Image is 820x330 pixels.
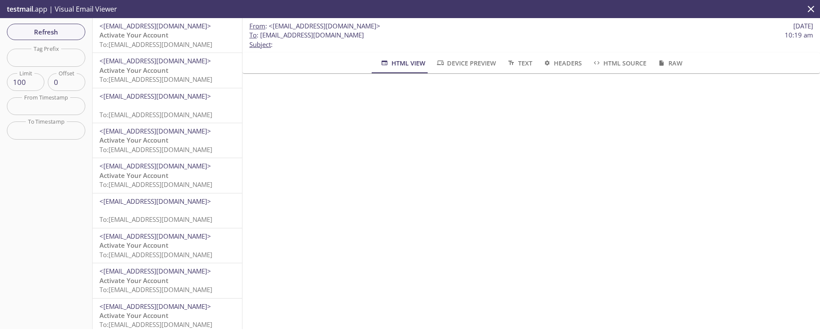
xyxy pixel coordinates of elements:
p: : [249,31,813,49]
span: <[EMAIL_ADDRESS][DOMAIN_NAME]> [99,22,211,30]
span: Subject [249,40,271,49]
span: <[EMAIL_ADDRESS][DOMAIN_NAME]> [99,267,211,275]
span: Activate Your Account [99,31,168,39]
span: <[EMAIL_ADDRESS][DOMAIN_NAME]> [269,22,380,30]
span: Activate Your Account [99,136,168,144]
span: Refresh [14,26,78,37]
span: <[EMAIL_ADDRESS][DOMAIN_NAME]> [99,197,211,205]
div: <[EMAIL_ADDRESS][DOMAIN_NAME]>Activate Your AccountTo:[EMAIL_ADDRESS][DOMAIN_NAME] [93,228,242,263]
button: Refresh [7,24,85,40]
span: Activate Your Account [99,241,168,249]
div: <[EMAIL_ADDRESS][DOMAIN_NAME]>Activate Your AccountTo:[EMAIL_ADDRESS][DOMAIN_NAME] [93,53,242,87]
span: To: [EMAIL_ADDRESS][DOMAIN_NAME] [99,285,212,294]
span: <[EMAIL_ADDRESS][DOMAIN_NAME]> [99,56,211,65]
span: <[EMAIL_ADDRESS][DOMAIN_NAME]> [99,162,211,170]
span: 10:19 am [785,31,813,40]
span: <[EMAIL_ADDRESS][DOMAIN_NAME]> [99,92,211,100]
span: Device Preview [436,58,496,68]
span: <[EMAIL_ADDRESS][DOMAIN_NAME]> [99,232,211,240]
div: <[EMAIL_ADDRESS][DOMAIN_NAME]>To:[EMAIL_ADDRESS][DOMAIN_NAME] [93,193,242,228]
span: To: [EMAIL_ADDRESS][DOMAIN_NAME] [99,145,212,154]
span: Raw [657,58,682,68]
span: To: [EMAIL_ADDRESS][DOMAIN_NAME] [99,75,212,84]
span: Activate Your Account [99,66,168,75]
span: From [249,22,265,30]
div: <[EMAIL_ADDRESS][DOMAIN_NAME]>Activate Your AccountTo:[EMAIL_ADDRESS][DOMAIN_NAME] [93,18,242,53]
div: <[EMAIL_ADDRESS][DOMAIN_NAME]>Activate Your AccountTo:[EMAIL_ADDRESS][DOMAIN_NAME] [93,158,242,193]
span: <[EMAIL_ADDRESS][DOMAIN_NAME]> [99,302,211,311]
span: To [249,31,257,39]
span: [DATE] [793,22,813,31]
span: To: [EMAIL_ADDRESS][DOMAIN_NAME] [99,215,212,224]
div: <[EMAIL_ADDRESS][DOMAIN_NAME]>To:[EMAIL_ADDRESS][DOMAIN_NAME] [93,88,242,123]
span: <[EMAIL_ADDRESS][DOMAIN_NAME]> [99,127,211,135]
span: To: [EMAIL_ADDRESS][DOMAIN_NAME] [99,320,212,329]
span: HTML Source [592,58,646,68]
span: Activate Your Account [99,311,168,320]
span: To: [EMAIL_ADDRESS][DOMAIN_NAME] [99,110,212,119]
span: Headers [543,58,582,68]
div: <[EMAIL_ADDRESS][DOMAIN_NAME]>Activate Your AccountTo:[EMAIL_ADDRESS][DOMAIN_NAME] [93,263,242,298]
span: HTML View [380,58,425,68]
span: testmail [7,4,33,14]
span: : [EMAIL_ADDRESS][DOMAIN_NAME] [249,31,364,40]
span: To: [EMAIL_ADDRESS][DOMAIN_NAME] [99,250,212,259]
span: : [249,22,380,31]
span: To: [EMAIL_ADDRESS][DOMAIN_NAME] [99,180,212,189]
span: To: [EMAIL_ADDRESS][DOMAIN_NAME] [99,40,212,49]
span: Text [506,58,532,68]
span: Activate Your Account [99,276,168,285]
span: Activate Your Account [99,171,168,180]
div: <[EMAIL_ADDRESS][DOMAIN_NAME]>Activate Your AccountTo:[EMAIL_ADDRESS][DOMAIN_NAME] [93,123,242,158]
